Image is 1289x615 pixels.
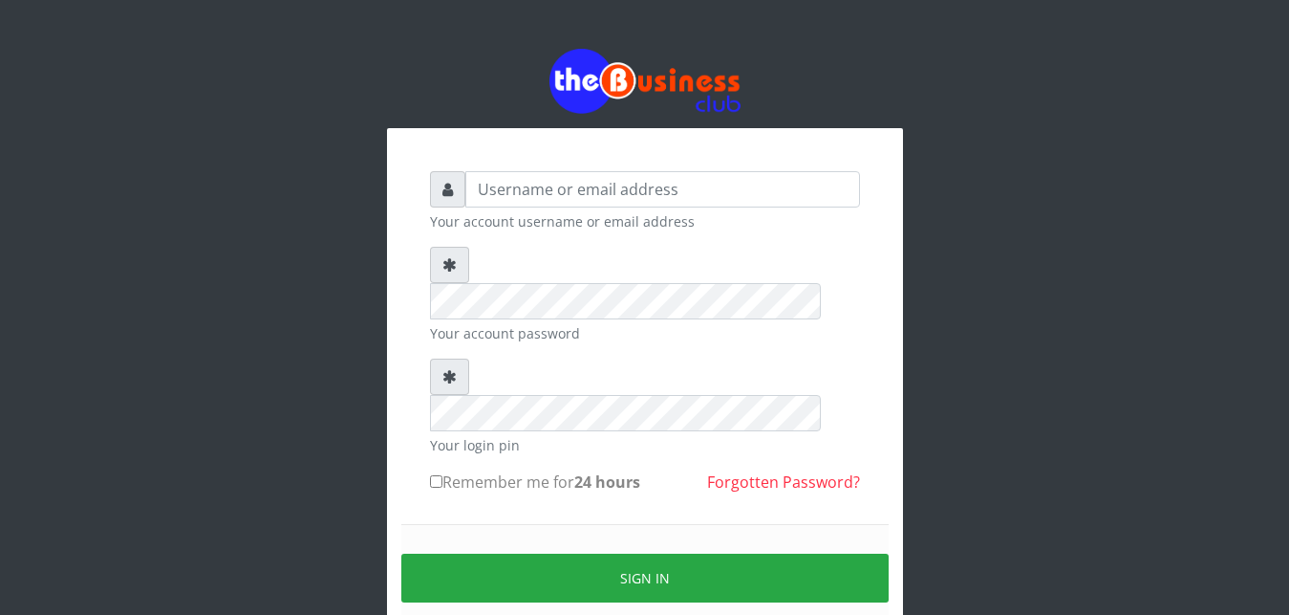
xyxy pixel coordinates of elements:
[430,323,860,343] small: Your account password
[430,475,442,488] input: Remember me for24 hours
[707,472,860,493] a: Forgotten Password?
[401,554,889,603] button: Sign in
[574,472,640,493] b: 24 hours
[430,471,640,494] label: Remember me for
[430,211,860,231] small: Your account username or email address
[465,171,860,208] input: Username or email address
[430,435,860,455] small: Your login pin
